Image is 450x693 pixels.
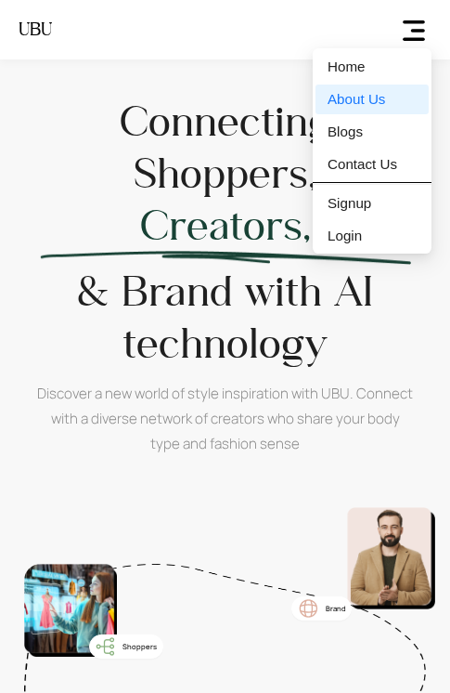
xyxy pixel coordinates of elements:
span: Contact Us [328,150,397,179]
span: Discover a new world of style inspiration with UBU. Connect with a diverse network of creators wh... [24,369,427,469]
span: Signup [328,189,371,218]
span: About Us [328,85,385,114]
span: Shoppers [122,641,157,652]
span: Home [328,52,366,82]
h1: Connecting Shoppers, [120,95,331,199]
span: Blogs [328,117,363,147]
img: GRAwjLEW2NDDZwJmZx3LRblYFZ7VoXzPagq6uP24FL9Jh76gT9MhJr+Q7wWMZZw2qacDx7aiRqleszO6ce5PfjAGXGXW2+PsA... [298,598,319,619]
span: Login [328,221,362,251]
button: Shoppers [89,634,163,659]
img: T1xdXZf6ETMGY1Alt2AAAAAElFTkSuQmCC [40,251,411,264]
span: Brand [326,603,346,614]
img: 0ET+Ep9BNBxhhuMLUtrgAAAABJRU5ErkJggg== [95,636,116,657]
img: landing-man-Bq87q8kT.png [336,507,438,609]
a: UBU [19,6,52,53]
h1: Creators, [40,199,411,251]
h1: & Brand with AI technology [24,265,427,369]
span: ellipsis [396,19,431,43]
button: Brand [291,596,352,621]
img: man2-CYrC9KTO.png [24,564,117,657]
